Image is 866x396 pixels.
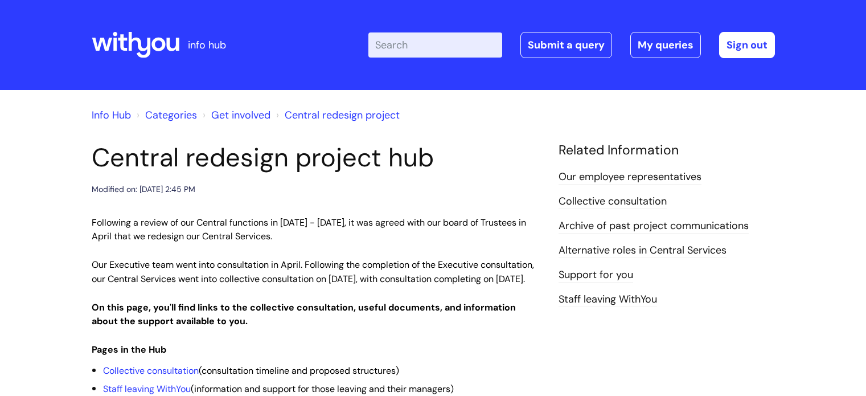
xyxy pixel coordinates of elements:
[92,301,516,328] strong: On this page, you'll find links to the collective consultation, useful documents, and information...
[92,259,534,285] span: Our Executive team went into consultation in April. Following the completion of the Executive con...
[92,108,131,122] a: Info Hub
[559,268,633,283] a: Support for you
[92,182,195,197] div: Modified on: [DATE] 2:45 PM
[559,219,749,234] a: Archive of past project communications
[103,365,399,377] span: (consultation timeline and proposed structures)
[92,217,526,243] span: Following a review of our Central functions in [DATE] - [DATE], it was agreed with our board of T...
[368,32,775,58] div: | -
[188,36,226,54] p: info hub
[719,32,775,58] a: Sign out
[92,142,541,173] h1: Central redesign project hub
[92,344,166,356] strong: Pages in the Hub
[559,142,775,158] h4: Related Information
[200,106,270,124] li: Get involved
[145,108,197,122] a: Categories
[559,170,701,185] a: Our employee representatives
[134,106,197,124] li: Solution home
[368,32,502,58] input: Search
[273,106,400,124] li: Central redesign project
[103,383,454,395] span: (information and support for those leaving and their managers)
[103,365,199,377] a: Collective consultation
[285,108,400,122] a: Central redesign project
[103,383,191,395] a: Staff leaving WithYou
[520,32,612,58] a: Submit a query
[559,292,657,307] a: Staff leaving WithYou
[630,32,701,58] a: My queries
[559,243,727,258] a: Alternative roles in Central Services
[211,108,270,122] a: Get involved
[559,194,667,209] a: Collective consultation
